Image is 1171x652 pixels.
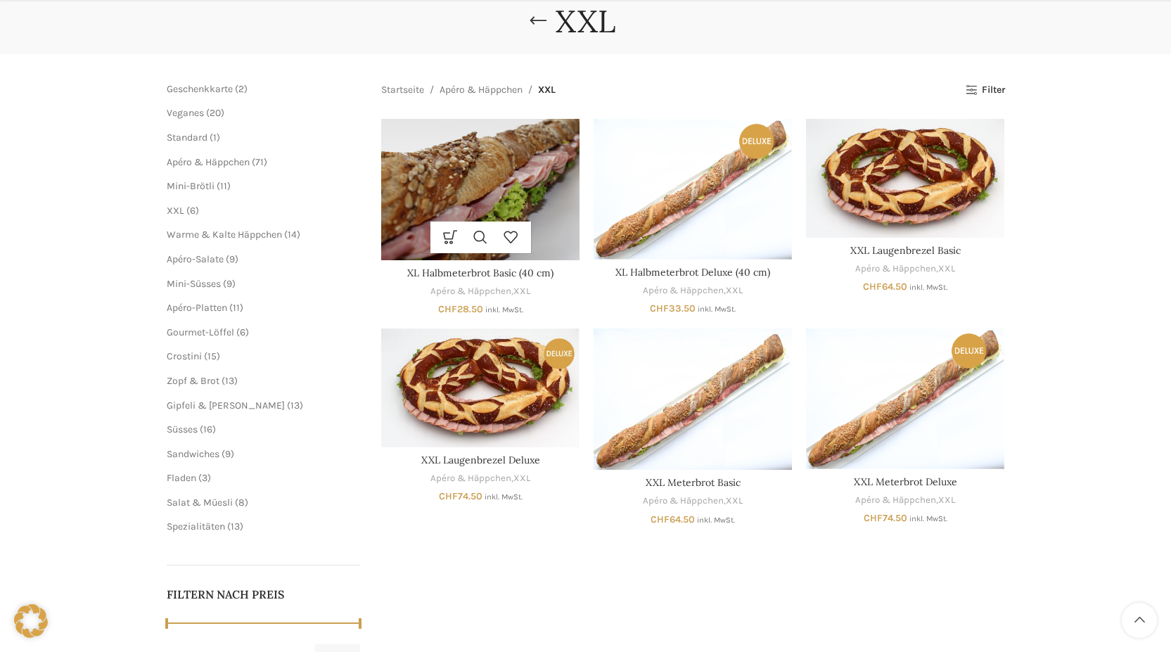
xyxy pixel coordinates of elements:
a: XXL [938,262,955,276]
span: 6 [190,205,196,217]
span: CHF [438,303,457,315]
a: Crostini [167,350,202,362]
a: Standard [167,132,207,143]
a: Schnellansicht [466,222,496,253]
a: XXL Laugenbrezel Basic [850,244,961,257]
span: Veganes [167,107,204,119]
span: 13 [225,375,234,387]
a: XL Halbmeterbrot Deluxe (40 cm) [594,119,792,259]
span: 9 [229,253,235,265]
a: Apéro & Häppchen [430,285,511,298]
a: Zopf & Brot [167,375,219,387]
a: Gipfeli & [PERSON_NAME] [167,399,285,411]
a: Scroll to top button [1122,603,1157,638]
span: Apéro & Häppchen [167,156,250,168]
small: inkl. MwSt. [909,514,947,523]
a: XL Halbmeterbrot Basic (40 cm) [407,267,553,279]
span: 6 [240,326,245,338]
small: inkl. MwSt. [698,305,736,314]
span: 3 [202,472,207,484]
span: CHF [650,302,669,314]
a: Geschenkkarte [167,83,233,95]
a: Gourmet-Löffel [167,326,234,338]
a: Filter [966,84,1004,96]
span: 8 [238,497,245,509]
span: CHF [863,281,882,293]
small: inkl. MwSt. [697,516,735,525]
h1: XXL [556,3,615,40]
a: Sandwiches [167,448,219,460]
bdi: 28.50 [438,303,483,315]
a: Apéro & Häppchen [440,82,523,98]
h5: Filtern nach Preis [167,587,361,602]
bdi: 33.50 [650,302,696,314]
small: inkl. MwSt. [485,305,523,314]
div: , [594,284,792,298]
span: 71 [255,156,264,168]
a: Süsses [167,423,198,435]
a: Mini-Brötli [167,180,215,192]
a: Apéro & Häppchen [855,494,936,507]
span: 11 [233,302,240,314]
a: XXL [513,285,530,298]
a: Apéro & Häppchen [643,494,724,508]
a: Startseite [381,82,424,98]
a: XXL Meterbrot Deluxe [854,475,957,488]
a: Warme & Kalte Häppchen [167,229,282,241]
span: CHF [864,512,883,524]
span: 15 [207,350,217,362]
small: inkl. MwSt. [909,283,947,292]
a: Wähle Optionen für „XL Halbmeterbrot Basic (40 cm)“ [435,222,466,253]
span: 9 [226,278,232,290]
a: Apéro & Häppchen [855,262,936,276]
a: XXL [726,284,743,298]
small: inkl. MwSt. [485,492,523,501]
a: Apéro & Häppchen [430,472,511,485]
span: 2 [238,83,244,95]
a: Go back [520,7,556,35]
a: Fladen [167,472,196,484]
a: Salat & Müesli [167,497,233,509]
span: 13 [290,399,300,411]
div: , [806,494,1004,507]
a: Spezialitäten [167,520,225,532]
span: 9 [225,448,231,460]
a: Apéro & Häppchen [643,284,724,298]
div: , [381,285,580,298]
a: Mini-Süsses [167,278,221,290]
a: XXL [938,494,955,507]
a: XXL [167,205,184,217]
a: XXL Meterbrot Basic [594,328,792,470]
a: XXL [726,494,743,508]
a: XXL Meterbrot Deluxe [806,328,1004,468]
bdi: 64.50 [651,513,695,525]
span: Apéro-Platten [167,302,227,314]
span: XXL [538,82,556,98]
a: XXL Laugenbrezel Deluxe [421,454,540,466]
nav: Breadcrumb [381,82,556,98]
span: CHF [651,513,670,525]
a: XXL [513,472,530,485]
span: 11 [220,180,227,192]
a: XXL Laugenbrezel Deluxe [381,328,580,447]
span: 1 [213,132,217,143]
bdi: 74.50 [864,512,907,524]
a: Apéro-Salate [167,253,224,265]
div: , [594,494,792,508]
a: XL Halbmeterbrot Basic (40 cm) [381,119,580,260]
span: 16 [203,423,212,435]
span: CHF [439,490,458,502]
